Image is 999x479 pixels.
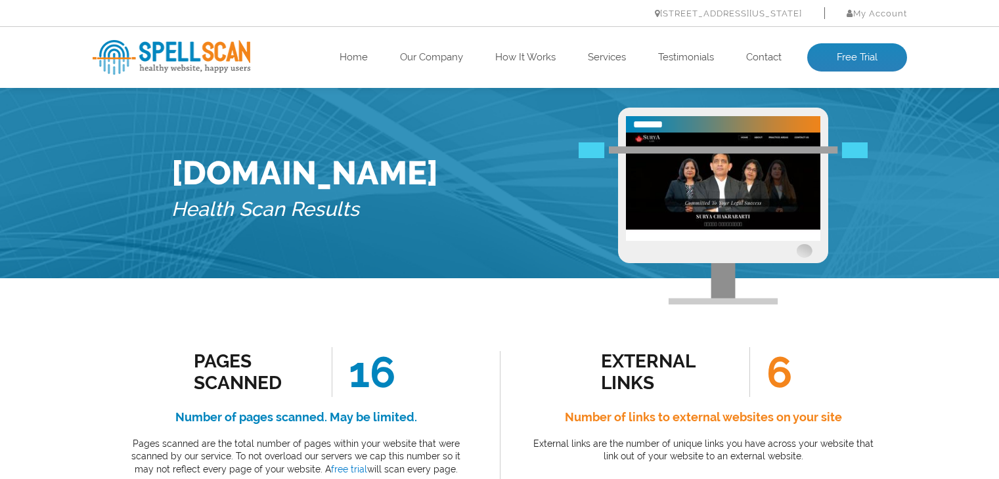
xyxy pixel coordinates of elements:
h4: Number of links to external websites on your site [529,407,877,428]
div: external links [601,350,720,394]
h1: [DOMAIN_NAME] [171,154,438,192]
span: 6 [749,347,792,397]
img: Free Website Analysis [626,133,820,241]
img: Free Webiste Analysis [579,142,868,158]
div: Pages Scanned [194,350,313,394]
h5: Health Scan Results [171,192,438,227]
a: free trial [331,464,367,474]
span: 16 [332,347,395,397]
p: External links are the number of unique links you have across your website that link out of your ... [529,438,877,463]
p: Pages scanned are the total number of pages within your website that were scanned by our service.... [122,438,470,476]
h4: Number of pages scanned. May be limited. [122,407,470,428]
img: Free Webiste Analysis [618,108,828,304]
